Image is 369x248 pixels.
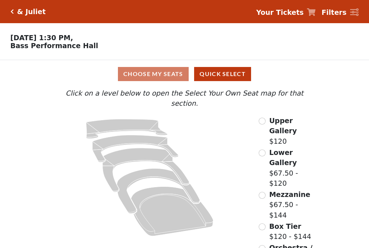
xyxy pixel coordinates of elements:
a: Filters [321,7,358,18]
label: $120 [269,115,318,147]
span: Lower Gallery [269,148,297,167]
path: Upper Gallery - Seats Available: 152 [86,119,168,139]
span: Box Tier [269,222,301,230]
strong: Your Tickets [256,8,304,16]
a: Your Tickets [256,7,316,18]
a: Click here to go back to filters [11,9,14,14]
h5: & Juliet [17,8,46,16]
button: Quick Select [194,67,251,81]
label: $67.50 - $120 [269,147,318,189]
label: $67.50 - $144 [269,189,318,220]
span: Upper Gallery [269,117,297,135]
span: Mezzanine [269,190,310,198]
p: Click on a level below to open the Select Your Own Seat map for that section. [51,88,317,109]
path: Orchestra / Parterre Circle - Seats Available: 33 [131,186,214,236]
path: Lower Gallery - Seats Available: 65 [93,135,179,162]
label: $120 - $144 [269,221,311,242]
strong: Filters [321,8,347,16]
